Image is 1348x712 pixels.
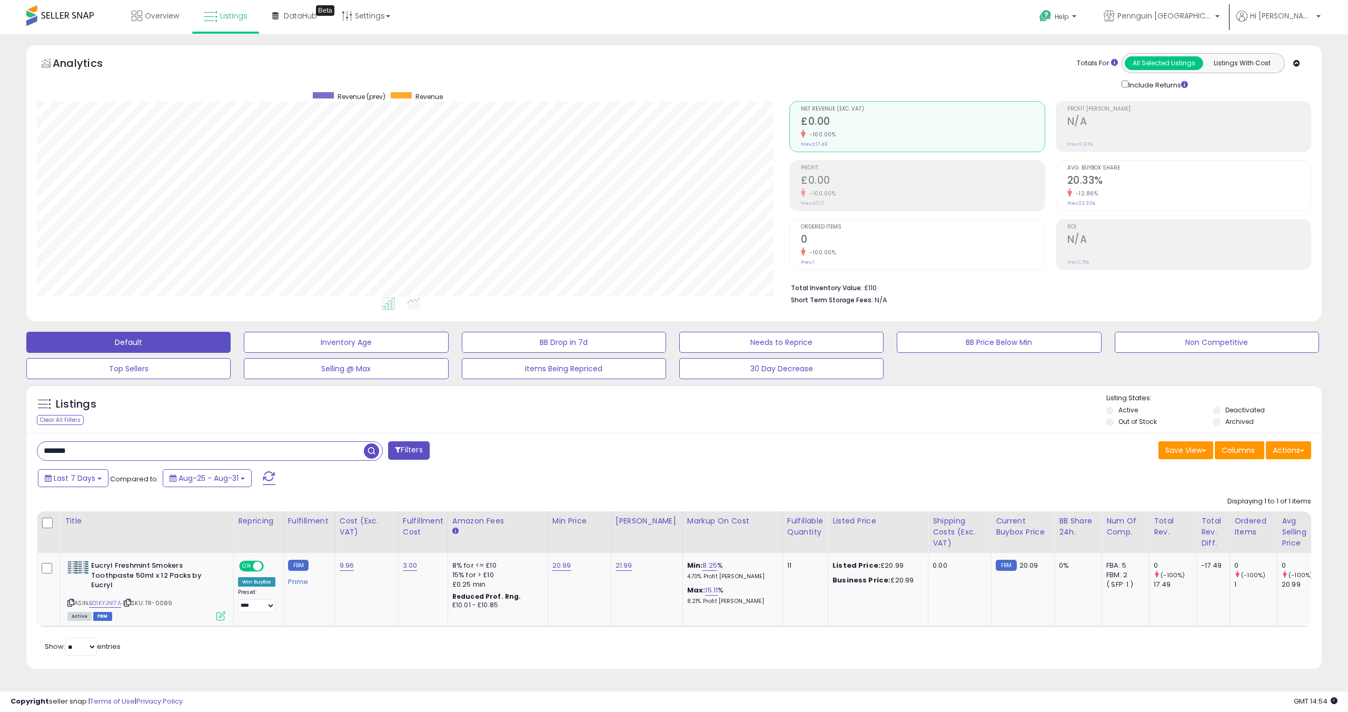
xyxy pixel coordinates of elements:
small: -100.00% [806,131,836,139]
small: -100.00% [806,249,836,256]
h2: 20.33% [1067,174,1311,189]
div: Fulfillable Quantity [787,516,824,538]
a: B01KYJN17A [89,599,121,608]
div: 0 [1234,561,1277,570]
h2: N/A [1067,115,1311,130]
span: Net Revenue (Exc. VAT) [801,106,1044,112]
div: Ordered Items [1234,516,1273,538]
small: Prev: 1.71% [1067,259,1089,265]
a: 15.11 [705,585,718,596]
button: 30 Day Decrease [679,358,884,379]
div: Listed Price [832,516,924,527]
small: Prev: £0.17 [801,200,824,206]
b: Min: [687,560,703,570]
h5: Analytics [53,56,123,73]
span: Compared to: [110,474,158,484]
div: £10.01 - £10.85 [452,601,540,610]
span: Columns [1222,445,1255,456]
div: 15% for > £10 [452,570,540,580]
a: Terms of Use [90,696,135,706]
b: Eucryl Freshmint Smokers Toothpaste 50ml x 12 Packs by Eucryl [91,561,219,593]
div: Tooltip anchor [316,5,334,16]
h2: N/A [1067,233,1311,248]
small: Prev: £17.49 [801,141,828,147]
h2: £0.00 [801,115,1044,130]
li: £110 [791,281,1303,293]
b: Total Inventory Value: [791,283,863,292]
div: Avg Selling Price [1282,516,1320,549]
span: Hi [PERSON_NAME] [1250,11,1313,21]
div: Current Buybox Price [996,516,1050,538]
small: (-100%) [1161,571,1185,579]
a: Hi [PERSON_NAME] [1236,11,1321,34]
small: (-100%) [1288,571,1313,579]
small: FBM [288,560,309,571]
button: Inventory Age [244,332,448,353]
div: Markup on Cost [687,516,778,527]
div: Min Price [552,516,607,527]
span: N/A [875,295,887,305]
div: Total Rev. [1154,516,1192,538]
b: Listed Price: [832,560,880,570]
small: (-100%) [1241,571,1265,579]
button: BB Drop in 7d [462,332,666,353]
p: Listing States: [1106,393,1322,403]
span: Revenue [415,92,443,101]
small: Prev: 1 [801,259,814,265]
div: 0.00 [933,561,983,570]
div: Preset: [238,589,275,612]
b: Short Term Storage Fees: [791,295,873,304]
div: ( SFP: 1 ) [1106,580,1141,589]
span: 20.09 [1019,560,1038,570]
button: Selling @ Max [244,358,448,379]
span: | SKU: TR-0089 [123,599,172,607]
div: FBA: 5 [1106,561,1141,570]
button: Items Being Repriced [462,358,666,379]
div: Fulfillment Cost [403,516,443,538]
button: BB Price Below Min [897,332,1101,353]
b: Max: [687,585,706,595]
a: Help [1031,2,1087,34]
label: Active [1118,406,1138,414]
button: Save View [1158,441,1213,459]
div: Repricing [238,516,279,527]
button: Filters [388,441,429,460]
label: Out of Stock [1118,417,1157,426]
span: All listings currently available for purchase on Amazon [67,612,92,621]
a: 9.96 [340,560,354,571]
span: Aug-25 - Aug-31 [179,473,239,483]
a: 21.99 [616,560,632,571]
span: Help [1055,12,1069,21]
h2: £0.00 [801,174,1044,189]
label: Deactivated [1225,406,1265,414]
div: Win BuyBox [238,577,275,587]
small: -12.86% [1072,190,1098,197]
span: DataHub [284,11,317,21]
button: Needs to Reprice [679,332,884,353]
div: 17.49 [1154,580,1196,589]
span: Profit [801,165,1044,171]
div: Shipping Costs (Exc. VAT) [933,516,987,549]
button: Default [26,332,231,353]
div: 0 [1282,561,1324,570]
div: Cost (Exc. VAT) [340,516,394,538]
div: Include Returns [1114,78,1201,91]
span: Listings [220,11,247,21]
div: 1 [1234,580,1277,589]
a: 8.25 [702,560,717,571]
div: % [687,586,775,605]
small: Amazon Fees. [452,527,459,536]
span: ROI [1067,224,1311,230]
a: 20.99 [552,560,571,571]
div: Num of Comp. [1106,516,1145,538]
strong: Copyright [11,696,49,706]
span: OFF [262,562,279,571]
span: Avg. Buybox Share [1067,165,1311,171]
span: Pennguin [GEOGRAPHIC_DATA] [1117,11,1212,21]
b: Business Price: [832,575,890,585]
div: ASIN: [67,561,225,619]
button: Last 7 Days [38,469,108,487]
span: ON [240,562,253,571]
b: Reduced Prof. Rng. [452,592,521,601]
div: [PERSON_NAME] [616,516,678,527]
